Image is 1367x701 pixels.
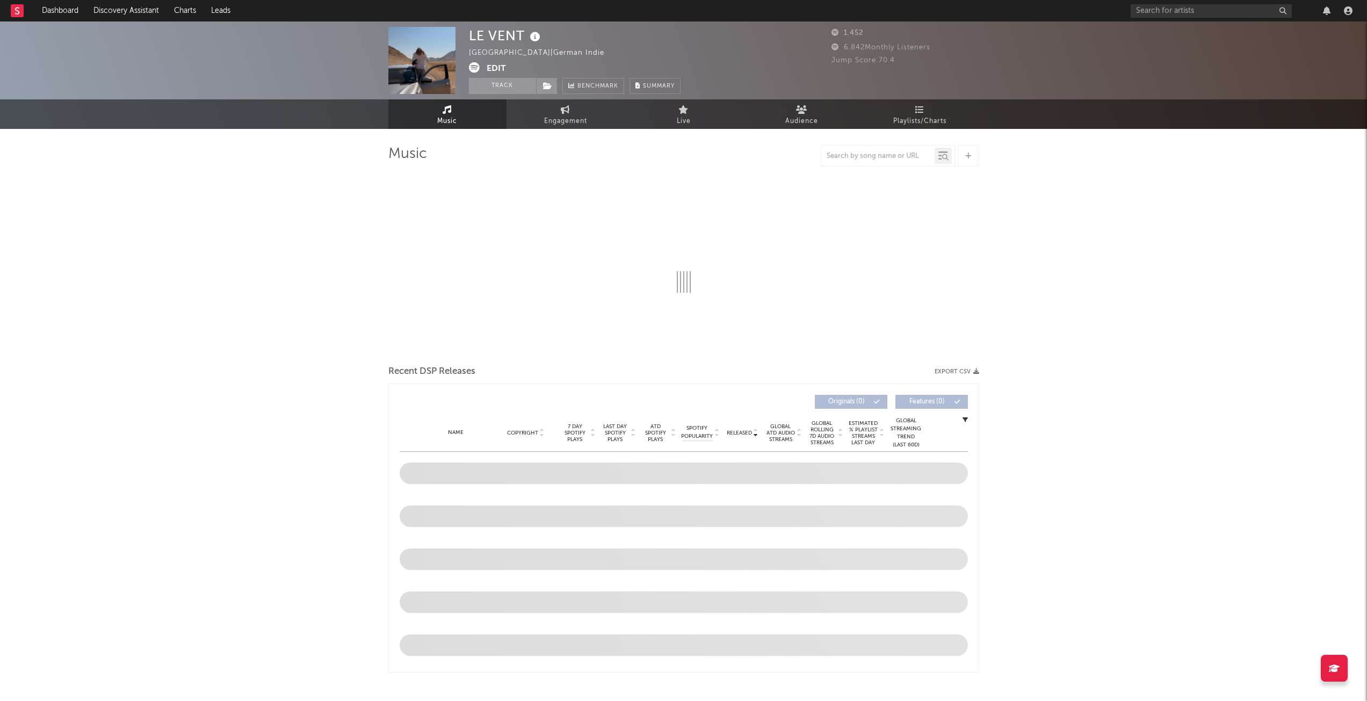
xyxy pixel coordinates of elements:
span: Spotify Popularity [681,424,713,440]
span: Originals ( 0 ) [822,399,871,405]
div: [GEOGRAPHIC_DATA] | German Indie [469,47,617,60]
span: Recent DSP Releases [388,365,475,378]
a: Engagement [507,99,625,129]
div: LE VENT [469,27,543,45]
a: Live [625,99,743,129]
span: Last Day Spotify Plays [601,423,630,443]
span: Music [437,115,457,128]
span: Released [727,430,752,436]
input: Search for artists [1131,4,1292,18]
a: Audience [743,99,861,129]
a: Music [388,99,507,129]
div: Global Streaming Trend (Last 60D) [890,417,922,449]
span: Live [677,115,691,128]
input: Search by song name or URL [821,152,935,161]
span: Audience [785,115,818,128]
a: Benchmark [562,78,624,94]
span: ATD Spotify Plays [641,423,670,443]
span: Global Rolling 7D Audio Streams [807,420,837,446]
span: Global ATD Audio Streams [766,423,795,443]
button: Track [469,78,536,94]
span: Engagement [544,115,587,128]
span: Playlists/Charts [893,115,946,128]
button: Edit [487,62,506,76]
button: Originals(0) [815,395,887,409]
span: Estimated % Playlist Streams Last Day [849,420,878,446]
span: Copyright [507,430,538,436]
div: Name [421,429,491,437]
span: Summary [643,83,675,89]
button: Summary [630,78,681,94]
span: 6.842 Monthly Listeners [831,44,930,51]
button: Export CSV [935,368,979,375]
span: Jump Score: 70.4 [831,57,895,64]
a: Playlists/Charts [861,99,979,129]
span: 1.452 [831,30,863,37]
button: Features(0) [895,395,968,409]
span: Benchmark [577,80,618,93]
span: Features ( 0 ) [902,399,952,405]
span: 7 Day Spotify Plays [561,423,589,443]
